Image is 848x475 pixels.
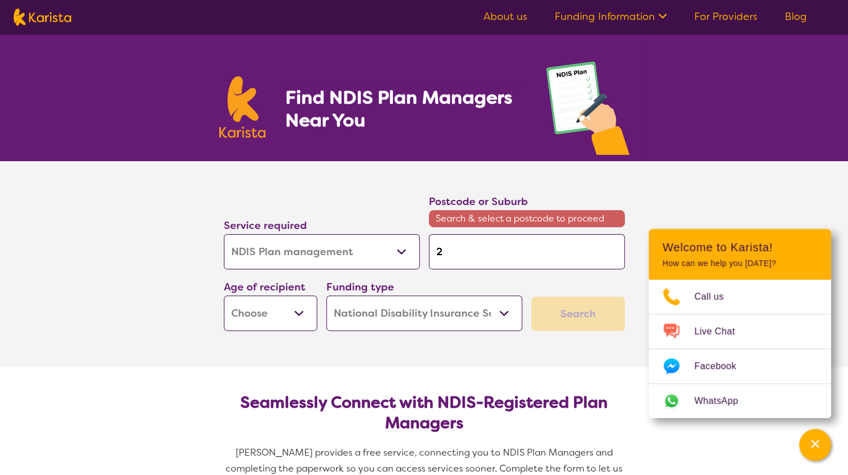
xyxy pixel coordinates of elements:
[694,10,757,23] a: For Providers
[694,358,749,375] span: Facebook
[785,10,807,23] a: Blog
[285,86,523,132] h1: Find NDIS Plan Managers Near You
[14,9,71,26] img: Karista logo
[224,280,305,294] label: Age of recipient
[694,392,752,410] span: WhatsApp
[649,384,831,418] a: Web link opens in a new tab.
[649,280,831,418] ul: Choose channel
[326,280,394,294] label: Funding type
[546,62,629,161] img: plan-management
[694,323,748,340] span: Live Chat
[662,240,817,254] h2: Welcome to Karista!
[429,234,625,269] input: Type
[484,10,527,23] a: About us
[219,76,266,138] img: Karista logo
[555,10,667,23] a: Funding Information
[429,195,528,208] label: Postcode or Suburb
[799,429,831,461] button: Channel Menu
[233,392,616,433] h2: Seamlessly Connect with NDIS-Registered Plan Managers
[429,210,625,227] span: Search & select a postcode to proceed
[649,229,831,418] div: Channel Menu
[662,259,817,268] p: How can we help you [DATE]?
[694,288,738,305] span: Call us
[224,219,307,232] label: Service required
